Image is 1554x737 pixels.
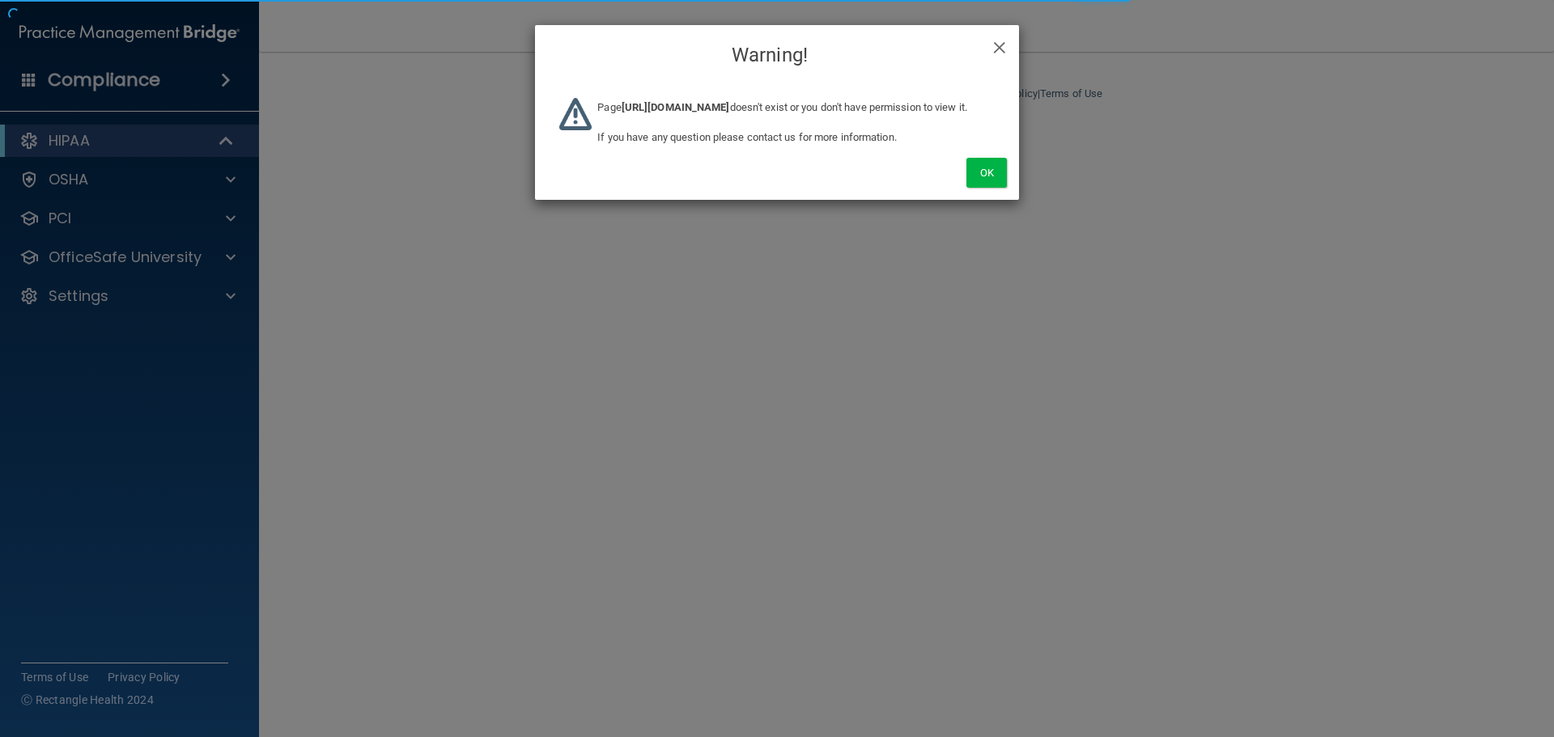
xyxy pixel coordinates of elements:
[597,128,995,147] p: If you have any question please contact us for more information.
[559,98,592,130] img: warning-logo.669c17dd.png
[547,37,1007,73] h4: Warning!
[597,98,995,117] p: Page doesn't exist or you don't have permission to view it.
[966,158,1007,188] button: Ok
[992,29,1007,61] span: ×
[622,101,730,113] b: [URL][DOMAIN_NAME]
